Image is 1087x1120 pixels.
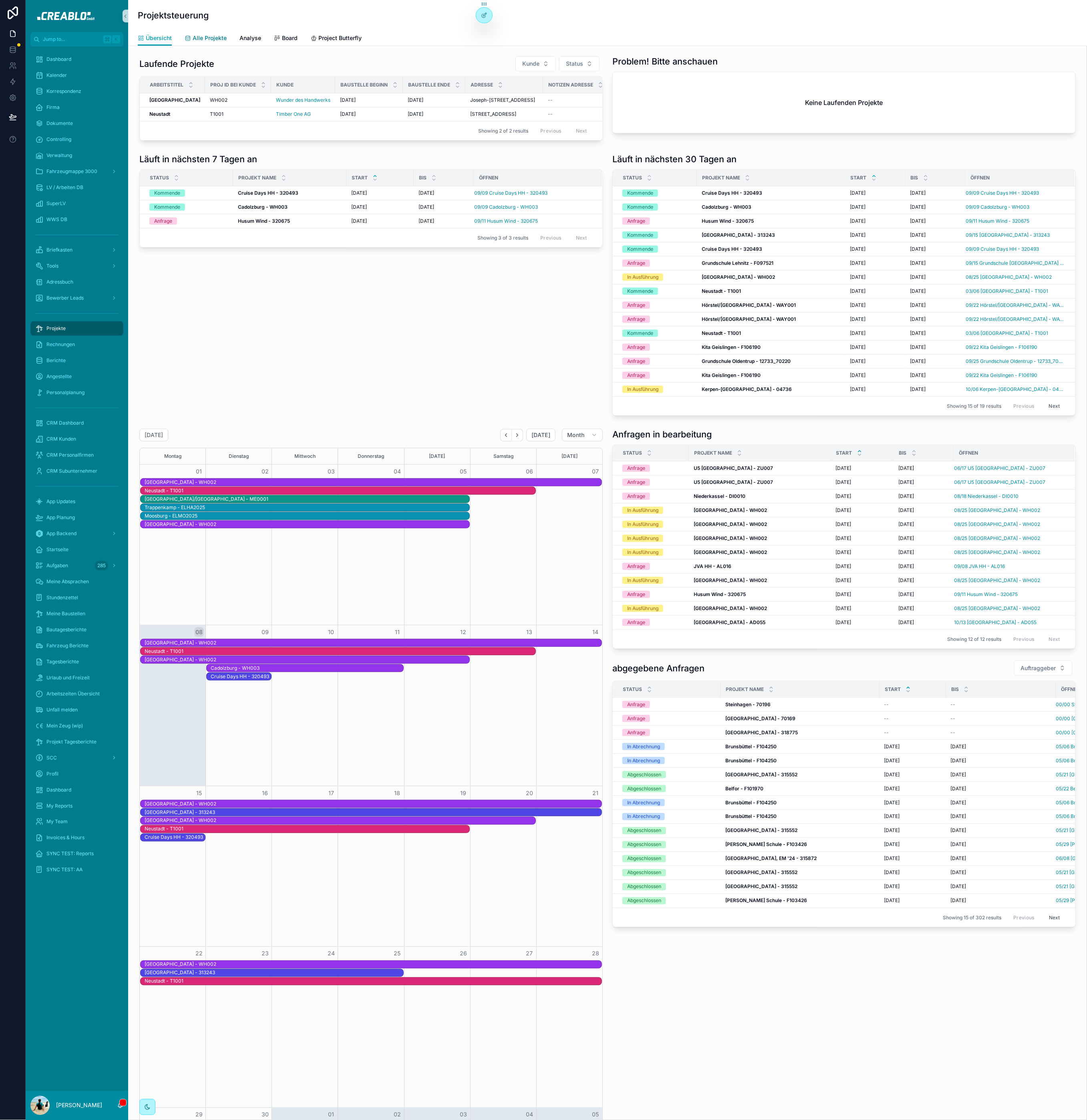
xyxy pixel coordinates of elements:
[30,655,123,669] a: Tagesberichte
[408,97,461,103] a: [DATE]
[46,389,85,396] span: Personalplanung
[966,316,1065,322] a: 09/22 Hörstel/[GEOGRAPHIC_DATA] - WAY001
[954,535,1041,542] a: 08/25 [GEOGRAPHIC_DATA] - WH002
[46,498,75,505] span: App Updates
[30,606,123,621] a: Meine Baustellen
[46,120,73,127] span: Dokumente
[30,243,123,257] a: Briefkasten
[30,68,123,83] a: Kalender
[260,627,270,637] button: 09
[46,168,97,175] span: Fahrzeugmappe 3000
[30,847,123,861] a: SYNC TEST: Reports
[274,31,298,47] a: Board
[459,627,468,637] button: 12
[46,452,94,458] span: CRM Personalfirmen
[954,591,1018,598] a: 09/11 Husum Wind - 320675
[46,468,97,474] span: CRM Subunternehmer
[30,719,123,733] a: Mein Zeug (wip)
[340,111,398,117] a: [DATE]
[30,783,123,797] a: Dashboard
[46,436,76,442] span: CRM Kunden
[30,464,123,478] a: CRM Subunternehmer
[240,31,261,47] a: Analyse
[46,819,68,825] span: My Team
[194,949,204,959] button: 22
[46,247,72,253] span: Briefkasten
[210,97,266,103] a: WH002
[46,514,75,521] span: App Planung
[30,84,123,99] a: Korrespondenz
[46,643,89,649] span: Fahrzeug Berichte
[138,31,172,46] a: Übersicht
[46,546,68,553] span: Startseite
[954,479,1046,485] a: 06/17 U5 [GEOGRAPHIC_DATA] - ZU007
[408,111,423,117] span: [DATE]
[966,204,1030,210] a: 09/09 Cadolzburg - WH003
[966,232,1050,238] span: 09/15 [GEOGRAPHIC_DATA] - 313243
[966,358,1065,365] span: 09/25 Grundschule Oldentrup - 12733_70220
[30,353,123,368] a: Berichte
[30,32,123,46] button: Jump to...K
[30,799,123,813] a: My Reports
[966,218,1030,224] span: 09/11 Husum Wind - 320675
[282,34,298,42] span: Board
[562,429,603,441] button: Month
[46,675,90,681] span: Urlaub und Freizeit
[525,467,534,476] button: 06
[46,610,85,617] span: Meine Baustellen
[30,703,123,717] a: Unfall melden
[46,787,71,793] span: Dashboard
[276,111,330,117] a: Timber One AG
[559,56,600,71] button: Select Button
[46,136,71,143] span: Controlling
[149,97,200,103] strong: [GEOGRAPHIC_DATA]
[966,288,1049,294] a: 03/06 [GEOGRAPHIC_DATA] - T1001
[30,164,123,179] a: Fahrzeugmappe 3000
[240,34,261,42] span: Analyse
[32,10,122,22] img: App logo
[522,60,539,68] span: Kunde
[30,52,123,66] a: Dashboard
[30,558,123,573] a: Aufgaben285
[966,372,1038,379] span: 09/22 Kita Geislingen - F106190
[210,82,256,88] span: Proj ID bei Kunde
[46,835,85,841] span: Invoices & Hours
[479,175,498,181] span: öffnen
[393,788,402,798] button: 18
[46,723,83,729] span: Mein Zeug (wip)
[966,246,1039,252] span: 09/09 Cruise Days HH - 320493
[474,204,538,210] a: 09/09 Cadolzburg - WH003
[954,577,1041,584] a: 08/25 [GEOGRAPHIC_DATA] - WH002
[393,627,402,637] button: 11
[966,190,1039,196] a: 09/09 Cruise Days HH - 320493
[393,949,402,959] button: 25
[474,218,538,224] span: 09/11 Husum Wind - 320675
[954,493,1019,500] a: 08/18 Niederkassel - DI0010
[954,619,1037,626] span: 10/13 [GEOGRAPHIC_DATA] - AD055
[194,467,204,476] button: 01
[408,97,423,103] span: [DATE]
[138,10,209,21] h1: Projektsteuerung
[46,659,79,665] span: Tagesberichte
[276,97,330,103] span: Wunder des Handwerks
[30,132,123,147] a: Controlling
[470,111,516,117] span: [STREET_ADDRESS]
[966,386,1065,393] span: 10/06 Kerpen-[GEOGRAPHIC_DATA] - 04736
[954,507,1041,514] a: 08/25 [GEOGRAPHIC_DATA] - WH002
[46,325,66,332] span: Projekte
[139,58,214,69] h1: Laufende Projekte
[966,302,1065,308] a: 09/22 Hörstel/[GEOGRAPHIC_DATA] - WAY001
[408,82,450,88] span: Baustelle Ende
[612,153,737,165] h1: Läuft in nächsten 30 Tagen an
[954,549,1041,556] span: 08/25 [GEOGRAPHIC_DATA] - WH002
[318,34,362,42] span: Project Butterfly
[149,111,170,117] strong: Neustadt
[567,431,585,439] span: Month
[591,467,600,476] button: 07
[194,1110,204,1120] button: 29
[30,448,123,462] a: CRM Personalfirmen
